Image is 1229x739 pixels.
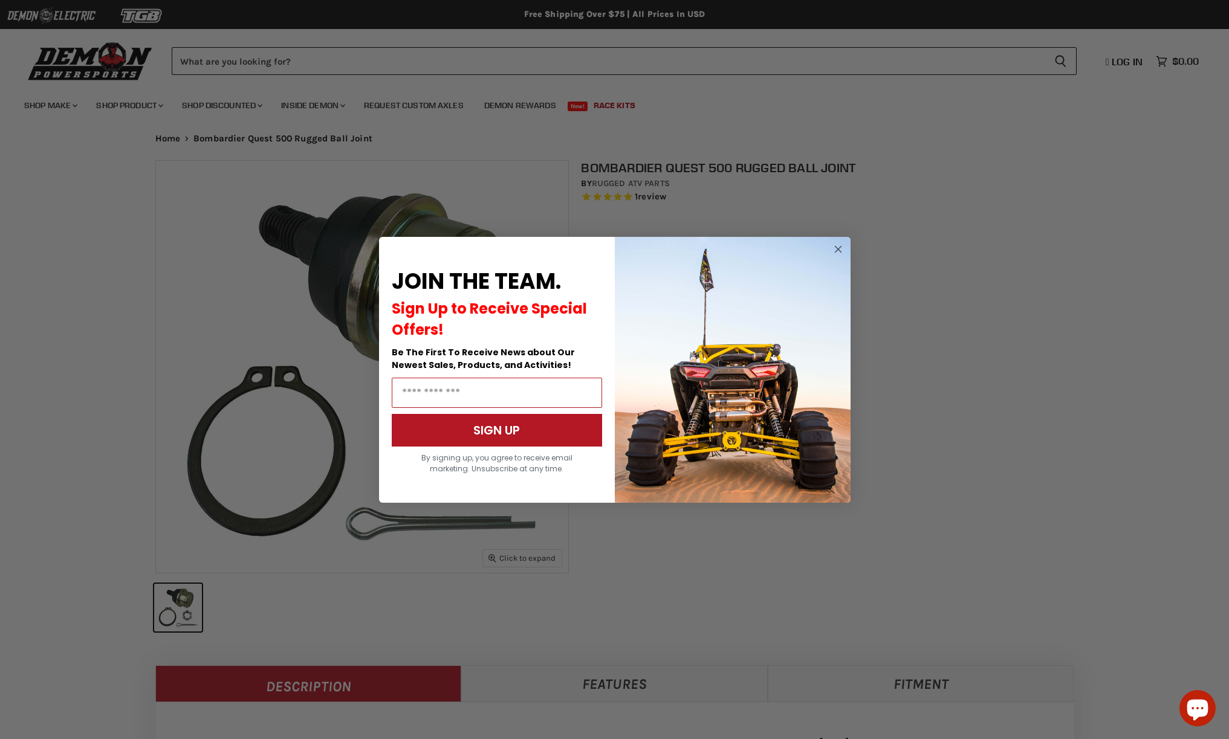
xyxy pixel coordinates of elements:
[392,266,561,297] span: JOIN THE TEAM.
[392,378,602,408] input: Email Address
[392,414,602,447] button: SIGN UP
[615,237,851,503] img: a9095488-b6e7-41ba-879d-588abfab540b.jpeg
[392,346,575,371] span: Be The First To Receive News about Our Newest Sales, Products, and Activities!
[392,299,587,340] span: Sign Up to Receive Special Offers!
[1176,690,1219,729] inbox-online-store-chat: Shopify online store chat
[831,242,846,257] button: Close dialog
[421,453,572,474] span: By signing up, you agree to receive email marketing. Unsubscribe at any time.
